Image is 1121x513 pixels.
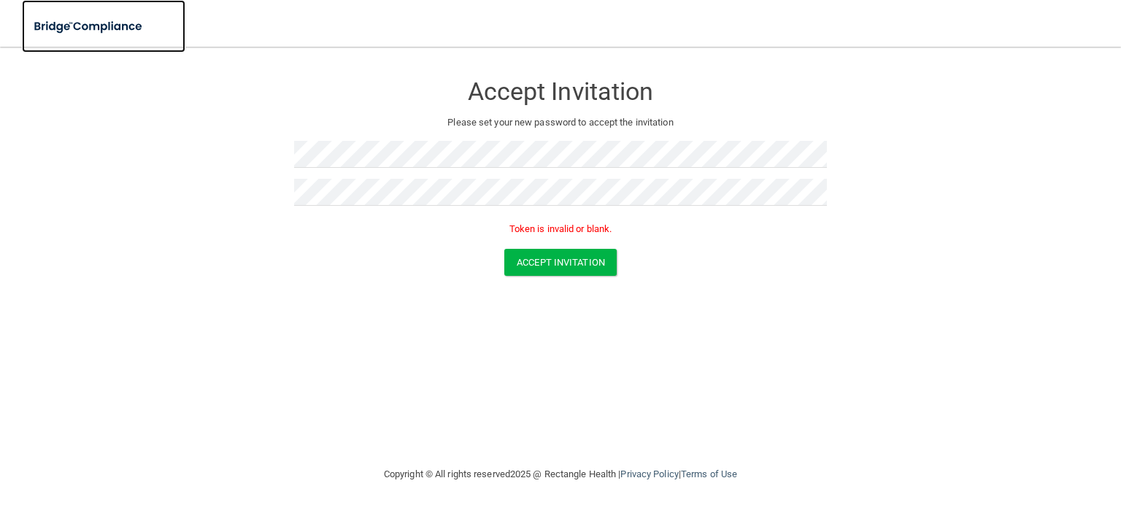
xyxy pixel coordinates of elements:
[620,468,678,479] a: Privacy Policy
[294,451,827,498] div: Copyright © All rights reserved 2025 @ Rectangle Health | |
[681,468,737,479] a: Terms of Use
[294,78,827,105] h3: Accept Invitation
[504,249,617,276] button: Accept Invitation
[294,220,827,238] p: Token is invalid or blank.
[22,12,156,42] img: bridge_compliance_login_screen.278c3ca4.svg
[305,114,816,131] p: Please set your new password to accept the invitation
